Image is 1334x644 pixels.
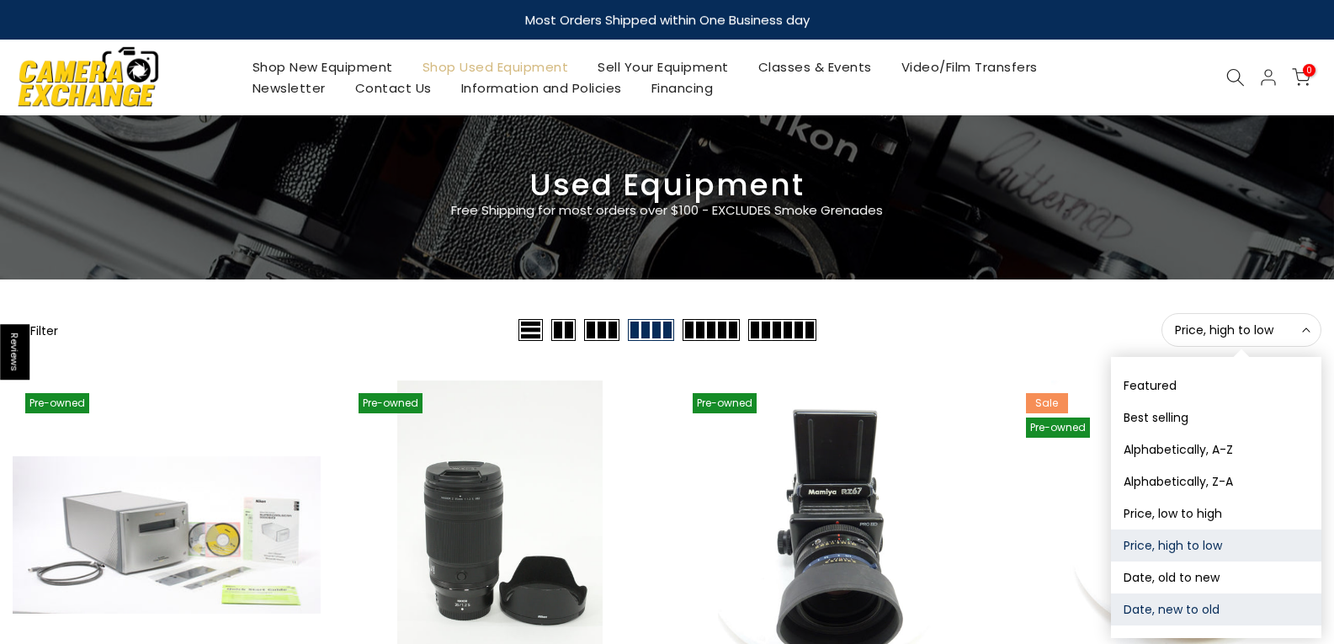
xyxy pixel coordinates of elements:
a: Financing [636,77,728,98]
button: Date, old to new [1111,562,1321,593]
button: Price, high to low [1111,530,1321,562]
button: Best selling [1111,402,1321,434]
button: Featured [1111,370,1321,402]
span: 0 [1303,64,1315,77]
a: Video/Film Transfers [886,56,1052,77]
button: Price, high to low [1161,313,1321,347]
button: Price, low to high [1111,498,1321,530]
a: Contact Us [340,77,446,98]
a: Classes & Events [743,56,886,77]
button: Show filters [13,322,58,338]
a: Shop Used Equipment [407,56,583,77]
button: Alphabetically, A-Z [1111,434,1321,466]
a: Shop New Equipment [237,56,407,77]
button: Alphabetically, Z-A [1111,466,1321,498]
a: Information and Policies [446,77,636,98]
strong: Most Orders Shipped within One Business day [525,11,810,29]
h3: Used Equipment [13,174,1321,196]
a: Newsletter [237,77,340,98]
a: 0 [1292,68,1310,87]
button: Date, new to old [1111,593,1321,625]
a: Sell Your Equipment [583,56,744,77]
span: Price, high to low [1175,322,1308,338]
p: Free Shipping for most orders over $100 - EXCLUDES Smoke Grenades [352,200,983,221]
